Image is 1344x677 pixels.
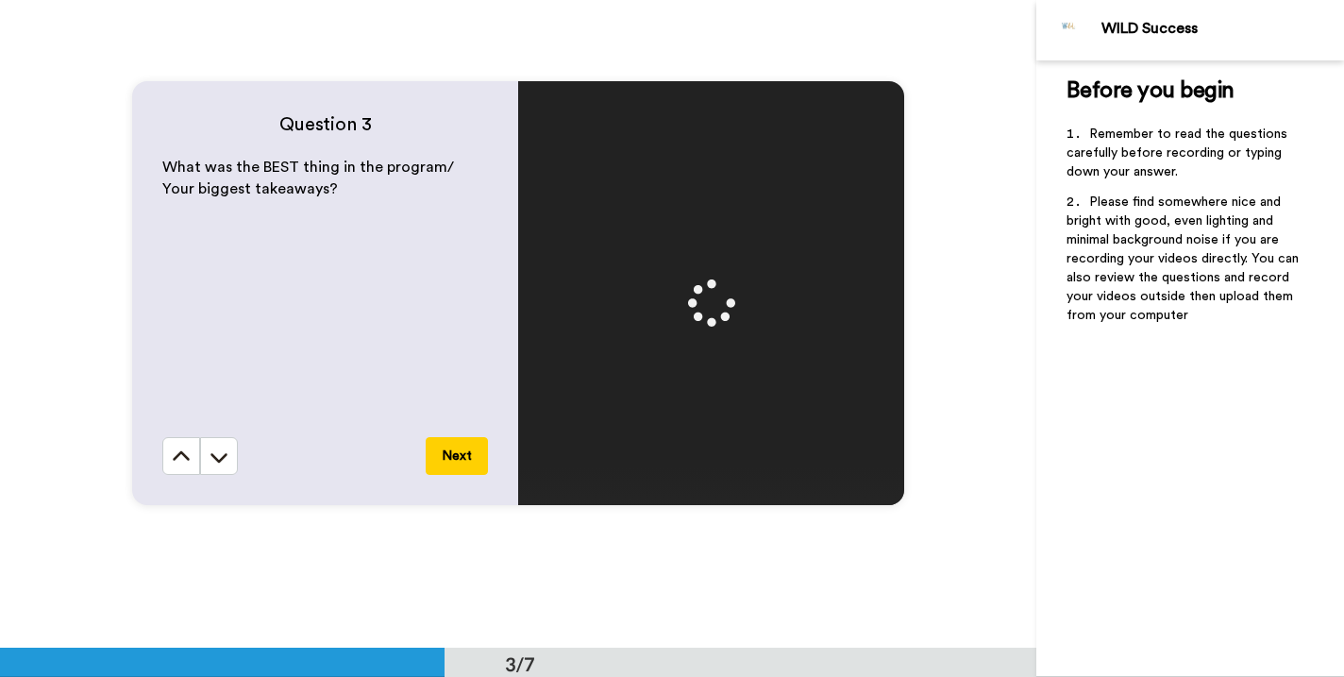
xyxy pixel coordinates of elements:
[1047,8,1092,53] img: Profile Image
[1067,79,1234,102] span: Before you begin
[426,437,488,475] button: Next
[1067,195,1302,322] span: Please find somewhere nice and bright with good, even lighting and minimal background noise if yo...
[475,651,565,677] div: 3/7
[1067,127,1291,178] span: Remember to read the questions carefully before recording or typing down your answer.
[162,111,488,138] h4: Question 3
[1101,20,1343,38] div: WILD Success
[162,160,458,196] span: What was the BEST thing in the program/ Your biggest takeaways?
